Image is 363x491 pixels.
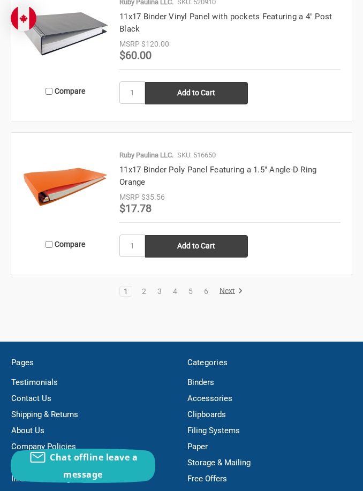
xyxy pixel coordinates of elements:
[120,288,132,295] a: 1
[154,288,165,295] a: 3
[187,442,208,451] a: Paper
[119,150,173,161] p: Ruby Paulina LLC.
[145,82,248,104] input: Add to Cart
[119,165,316,187] a: 11x17 Binder Poly Panel Featuring a 1.5" Angle-D Ring Orange
[119,192,140,203] div: MSRP
[138,288,150,295] a: 2
[11,410,78,419] a: Shipping & Returns
[22,82,108,100] label: Compare
[141,193,165,201] span: $35.56
[50,451,138,480] span: Chat offline leave a message
[169,288,181,295] a: 4
[11,442,76,451] a: Company Policies
[187,394,232,403] a: Accessories
[46,88,52,95] input: Compare
[187,474,227,484] a: Free Offers
[216,286,243,296] a: Next
[187,377,214,387] a: Binders
[119,39,140,50] div: MSRP
[11,377,58,387] a: Testimonials
[11,426,44,435] a: About Us
[177,150,216,161] p: SKU: 516650
[119,12,332,34] a: 11x17 Binder Vinyl Panel with pockets Featuring a 4" Post Black
[200,288,212,295] a: 6
[22,144,108,230] img: 11x17 Binder Poly Panel Featuring a 1.5" Angle-D Ring Orange
[187,458,251,467] a: Storage & Mailing
[11,5,36,31] img: duty and tax information for Canada
[11,449,155,483] button: Chat offline leave a message
[185,288,196,295] a: 5
[46,241,52,248] input: Compare
[119,49,152,62] span: $60.00
[145,235,248,258] input: Add to Cart
[119,202,152,215] span: $17.78
[11,357,176,369] h5: Pages
[187,410,226,419] a: Clipboards
[141,40,169,48] span: $120.00
[22,236,108,253] label: Compare
[11,394,51,403] a: Contact Us
[187,357,352,369] h5: Categories
[187,426,240,435] a: Filing Systems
